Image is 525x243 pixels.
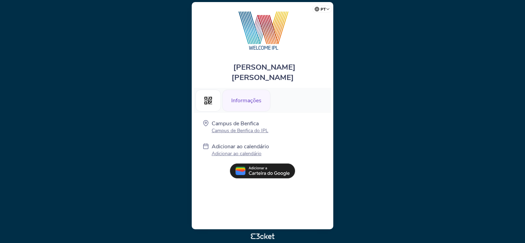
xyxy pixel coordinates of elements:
[232,62,295,83] span: [PERSON_NAME] [PERSON_NAME]
[230,163,295,178] img: pt_add_to_google_wallet.13e59062.svg
[212,143,269,158] a: Adicionar ao calendário Adicionar ao calendário
[222,96,270,104] a: Informações
[212,120,268,127] p: Campus de Benfica
[212,143,269,150] p: Adicionar ao calendário
[212,127,268,134] p: Campus de Benfica do IPL
[212,150,269,157] p: Adicionar ao calendário
[225,9,300,52] img: Welcome IPL 2025
[212,120,268,134] a: Campus de Benfica Campus de Benfica do IPL
[222,90,270,112] div: Informações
